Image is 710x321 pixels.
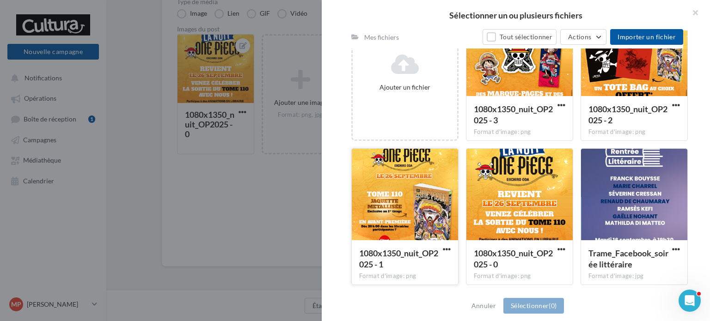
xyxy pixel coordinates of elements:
div: Mes fichiers [364,33,399,42]
button: Annuler [468,300,500,311]
button: Sélectionner(0) [503,298,564,314]
div: Format d'image: png [588,128,680,136]
span: Actions [568,33,591,41]
span: 1080x1350_nuit_OP2025 - 3 [474,104,553,125]
span: Trame_Facebook_soirée littéraire [588,248,668,269]
button: Tout sélectionner [483,29,557,45]
div: Format d'image: png [474,128,565,136]
span: 1080x1350_nuit_OP2025 - 1 [359,248,438,269]
button: Importer un fichier [610,29,683,45]
span: (0) [549,302,557,309]
button: Actions [560,29,606,45]
span: 1080x1350_nuit_OP2025 - 2 [588,104,667,125]
div: Ajouter un fichier [356,83,453,92]
span: 1080x1350_nuit_OP2025 - 0 [474,248,553,269]
div: Format d'image: jpg [588,272,680,280]
div: Format d'image: png [359,272,451,280]
span: Importer un fichier [618,33,676,41]
div: Format d'image: png [474,272,565,280]
h2: Sélectionner un ou plusieurs fichiers [337,11,695,19]
iframe: Intercom live chat [679,290,701,312]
